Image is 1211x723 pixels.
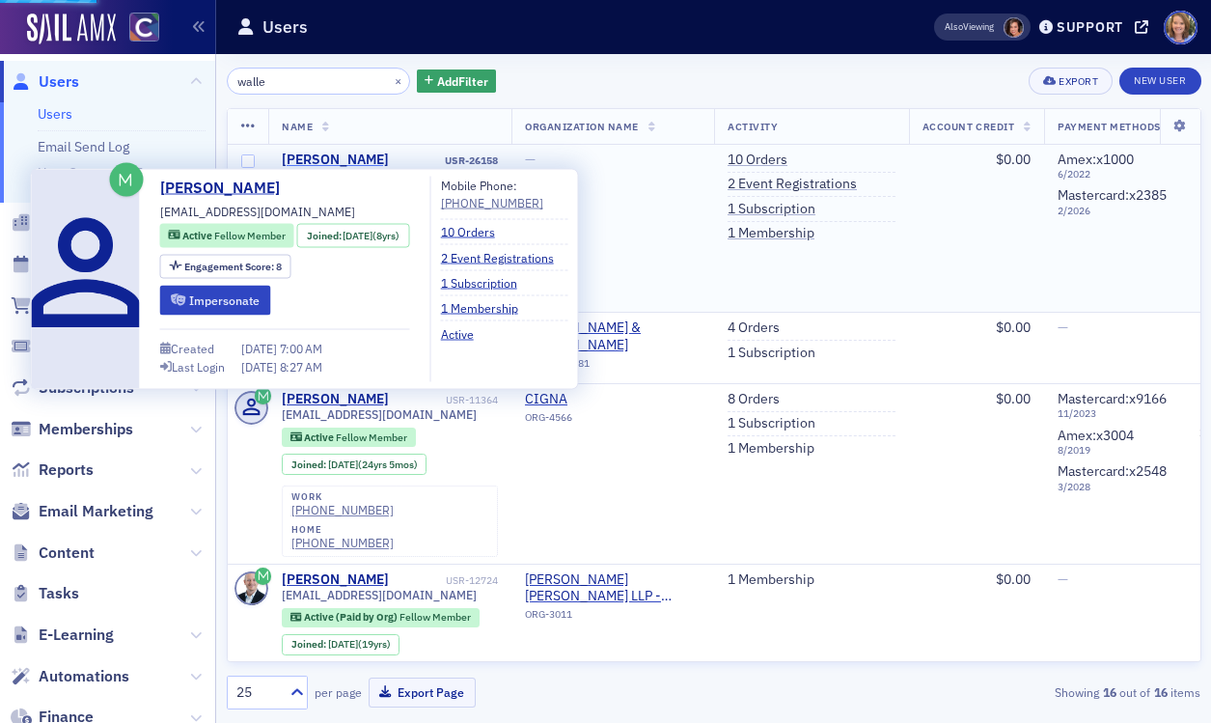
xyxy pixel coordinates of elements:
[282,608,480,627] div: Active (Paid by Org): Active (Paid by Org): Fellow Member
[39,71,79,93] span: Users
[291,503,394,517] a: [PHONE_NUMBER]
[525,320,701,353] a: [PERSON_NAME] & [PERSON_NAME]
[1164,11,1197,44] span: Profile
[160,177,294,200] a: [PERSON_NAME]
[262,15,308,39] h1: Users
[525,571,701,605] a: [PERSON_NAME] [PERSON_NAME] LLP - [GEOGRAPHIC_DATA]
[525,391,701,408] a: CIGNA
[291,459,328,471] span: Joined :
[38,138,129,155] a: Email Send Log
[336,431,407,444] span: Fellow Member
[39,419,133,440] span: Memberships
[11,71,79,93] a: Users
[1058,427,1134,444] span: Amex : x3004
[1058,319,1068,336] span: —
[890,683,1201,701] div: Showing out of items
[441,324,488,342] a: Active
[282,571,389,589] a: [PERSON_NAME]
[1119,68,1200,95] a: New User
[27,14,116,44] img: SailAMX
[116,13,159,45] a: View Homepage
[1058,407,1167,420] span: 11 / 2023
[525,411,701,431] div: ORG-4566
[1058,151,1134,168] span: Amex : x1000
[129,13,159,42] img: SailAMX
[1057,18,1123,36] div: Support
[922,120,1014,133] span: Account Credit
[184,261,282,271] div: 8
[728,225,814,242] a: 1 Membership
[39,583,79,604] span: Tasks
[728,391,780,408] a: 8 Orders
[168,228,285,243] a: Active Fellow Member
[11,583,79,604] a: Tasks
[728,571,814,589] a: 1 Membership
[11,666,129,687] a: Automations
[241,358,280,374] span: [DATE]
[307,228,344,243] span: Joined :
[160,224,294,248] div: Active: Active: Fellow Member
[227,68,411,95] input: Search…
[1058,570,1068,588] span: —
[996,319,1031,336] span: $0.00
[282,120,313,133] span: Name
[290,431,407,444] a: Active Fellow Member
[441,299,533,317] a: 1 Membership
[39,666,129,687] span: Automations
[291,638,328,651] span: Joined :
[328,459,418,471] div: (24yrs 5mos)
[236,682,279,703] div: 25
[996,390,1031,407] span: $0.00
[343,228,372,241] span: [DATE]
[1058,444,1167,457] span: 8 / 2019
[241,341,280,356] span: [DATE]
[11,419,133,440] a: Memberships
[182,229,214,242] span: Active
[525,320,701,353] span: Waller & Waller PS
[996,570,1031,588] span: $0.00
[525,608,701,627] div: ORG-3011
[39,501,153,522] span: Email Marketing
[291,491,394,503] div: work
[728,152,787,169] a: 10 Orders
[1058,462,1167,480] span: Mastercard : x2548
[441,274,532,292] a: 1 Subscription
[304,610,399,624] span: Active (Paid by Org)
[38,164,143,181] a: User Custom CPE
[328,458,358,471] span: [DATE]
[39,625,114,646] span: E-Learning
[728,345,815,362] a: 1 Subscription
[945,20,963,33] div: Also
[390,71,407,89] button: ×
[525,357,701,376] div: ORG-8831981
[282,454,427,475] div: Joined: 2001-03-29 00:00:00
[328,638,391,651] div: (19yrs)
[11,336,132,357] a: Registrations
[184,259,276,272] span: Engagement Score :
[11,542,95,564] a: Content
[214,229,286,242] span: Fellow Member
[945,20,994,34] span: Viewing
[328,637,358,651] span: [DATE]
[282,634,399,655] div: Joined: 2006-08-31 00:00:00
[525,571,701,605] span: Eide Bailly LLP - Denver
[39,542,95,564] span: Content
[160,285,271,315] button: Impersonate
[441,223,509,240] a: 10 Orders
[38,105,72,123] a: Users
[1058,205,1167,217] span: 2 / 2026
[369,678,476,708] button: Export Page
[282,391,389,408] a: [PERSON_NAME]
[417,70,496,94] button: AddFilter
[996,151,1031,168] span: $0.00
[437,72,488,90] span: Add Filter
[1058,481,1167,493] span: 3 / 2028
[728,201,815,218] a: 1 Subscription
[282,428,416,447] div: Active: Active: Fellow Member
[11,625,114,646] a: E-Learning
[441,248,568,265] a: 2 Event Registrations
[728,120,778,133] span: Activity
